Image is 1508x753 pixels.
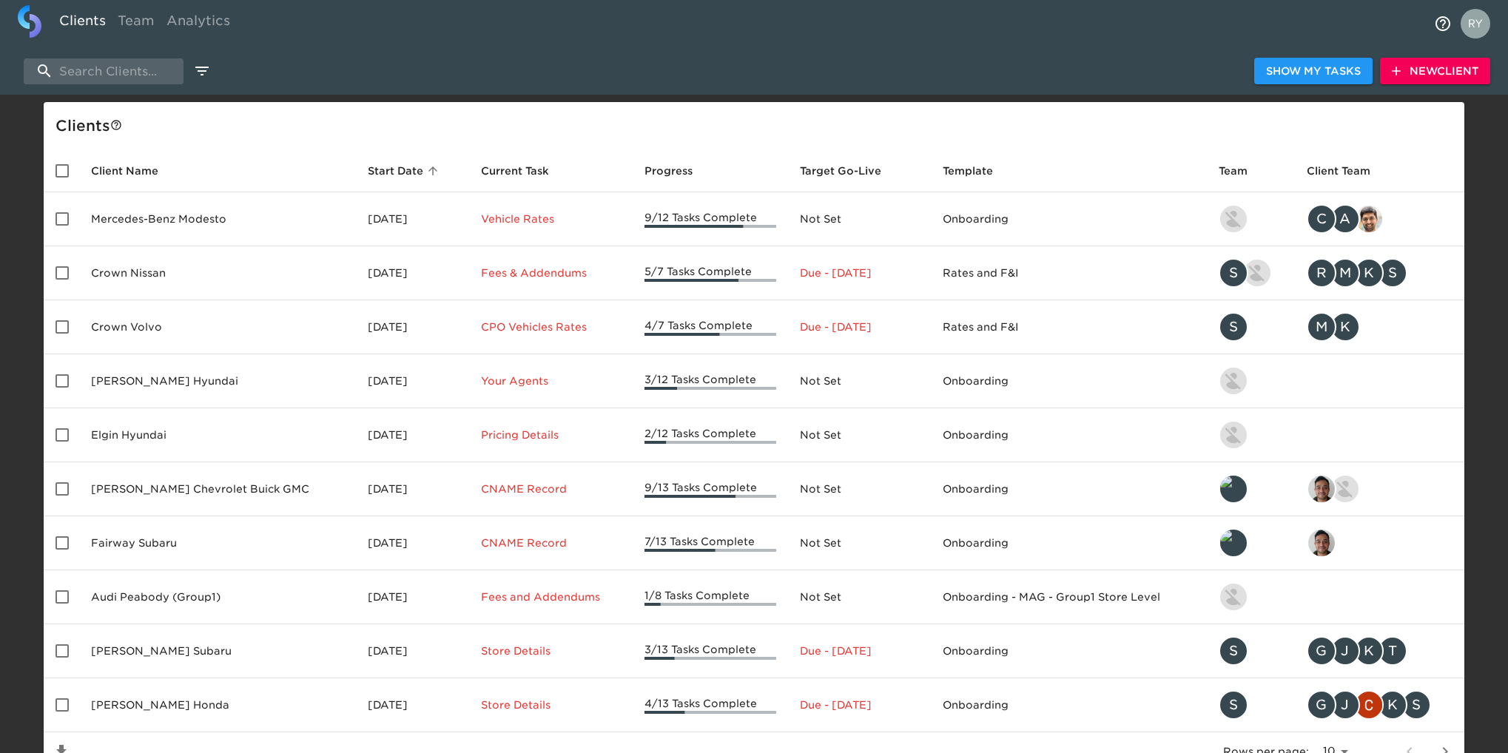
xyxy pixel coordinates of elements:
td: [PERSON_NAME] Honda [79,678,356,732]
div: leland@roadster.com [1219,528,1283,558]
span: Template [943,162,1012,180]
td: 1/8 Tasks Complete [633,570,789,624]
div: S [1219,312,1248,342]
img: sai@simplemnt.com [1308,530,1335,556]
div: nikko.foster@roadster.com [1219,582,1283,612]
img: kevin.lo@roadster.com [1220,368,1247,394]
td: [DATE] [356,300,468,354]
div: S [1401,690,1431,720]
p: Due - [DATE] [800,644,918,658]
img: nikko.foster@roadster.com [1332,476,1359,502]
td: [DATE] [356,462,468,516]
td: Onboarding [931,354,1207,408]
div: M [1330,258,1360,288]
td: Onboarding [931,408,1207,462]
div: leland@roadster.com [1219,474,1283,504]
td: Onboarding [931,678,1207,732]
td: Onboarding [931,192,1207,246]
td: 3/12 Tasks Complete [633,354,789,408]
td: Onboarding - MAG - Group1 Store Level [931,570,1207,624]
span: Team [1219,162,1267,180]
div: george.lawton@schomp.com, james.kurtenbach@schomp.com, christopher.mccarthy@roadster.com, kevin.m... [1307,690,1453,720]
td: [DATE] [356,624,468,678]
p: Due - [DATE] [800,266,918,280]
img: christopher.mccarthy@roadster.com [1356,692,1382,718]
p: CNAME Record [481,536,621,550]
div: S [1219,258,1248,288]
td: [PERSON_NAME] Hyundai [79,354,356,408]
td: Not Set [788,570,930,624]
span: New Client [1392,62,1478,81]
div: clayton.mandel@roadster.com, angelique.nurse@roadster.com, sandeep@simplemnt.com [1307,204,1453,234]
div: J [1330,690,1360,720]
span: Progress [644,162,712,180]
td: Onboarding [931,462,1207,516]
td: Not Set [788,354,930,408]
div: K [1354,636,1384,666]
td: Not Set [788,462,930,516]
button: notifications [1425,6,1461,41]
td: Onboarding [931,516,1207,570]
div: kevin.lo@roadster.com [1219,420,1283,450]
p: CNAME Record [481,482,621,496]
td: Rates and F&I [931,246,1207,300]
div: george.lawton@schomp.com, james.kurtenbach@schomp.com, kevin.mand@schomp.com, tj.joyce@schomp.com [1307,636,1453,666]
span: Client Name [91,162,178,180]
div: A [1330,204,1360,234]
img: sai@simplemnt.com [1308,476,1335,502]
span: Client Team [1307,162,1390,180]
div: sai@simplemnt.com, nikko.foster@roadster.com [1307,474,1453,504]
div: K [1378,690,1407,720]
button: NewClient [1380,58,1490,85]
div: savannah@roadster.com [1219,312,1283,342]
p: Due - [DATE] [800,698,918,712]
td: 9/13 Tasks Complete [633,462,789,516]
div: rrobins@crowncars.com, mcooley@crowncars.com, kwilson@crowncars.com, sparent@crowncars.com [1307,258,1453,288]
div: kevin.lo@roadster.com [1219,204,1283,234]
td: Not Set [788,516,930,570]
p: Vehicle Rates [481,212,621,226]
input: search [24,58,184,84]
img: sandeep@simplemnt.com [1356,206,1382,232]
img: nikko.foster@roadster.com [1220,584,1247,610]
div: J [1330,636,1360,666]
td: 9/12 Tasks Complete [633,192,789,246]
td: Elgin Hyundai [79,408,356,462]
img: leland@roadster.com [1220,530,1247,556]
p: Fees and Addendums [481,590,621,604]
td: [DATE] [356,192,468,246]
div: sai@simplemnt.com [1307,528,1453,558]
td: 4/13 Tasks Complete [633,678,789,732]
td: Not Set [788,192,930,246]
td: [DATE] [356,354,468,408]
td: 4/7 Tasks Complete [633,300,789,354]
td: Onboarding [931,624,1207,678]
span: Start Date [368,162,442,180]
td: [DATE] [356,408,468,462]
div: G [1307,690,1336,720]
img: kevin.lo@roadster.com [1220,422,1247,448]
p: Due - [DATE] [800,320,918,334]
div: Client s [55,114,1458,138]
td: [DATE] [356,570,468,624]
a: Analytics [161,5,236,41]
img: leland@roadster.com [1220,476,1247,502]
td: Crown Nissan [79,246,356,300]
p: Fees & Addendums [481,266,621,280]
img: austin@roadster.com [1244,260,1270,286]
div: savannah@roadster.com [1219,690,1283,720]
button: Show My Tasks [1254,58,1373,85]
td: 7/13 Tasks Complete [633,516,789,570]
td: Audi Peabody (Group1) [79,570,356,624]
td: 3/13 Tasks Complete [633,624,789,678]
a: Clients [53,5,112,41]
td: [PERSON_NAME] Subaru [79,624,356,678]
td: Mercedes-Benz Modesto [79,192,356,246]
p: Your Agents [481,374,621,388]
div: mcooley@crowncars.com, kwilson@crowncars.com [1307,312,1453,342]
div: kevin.lo@roadster.com [1219,366,1283,396]
div: S [1219,690,1248,720]
div: savannah@roadster.com, austin@roadster.com [1219,258,1283,288]
div: savannah@roadster.com [1219,636,1283,666]
span: Target Go-Live [800,162,901,180]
